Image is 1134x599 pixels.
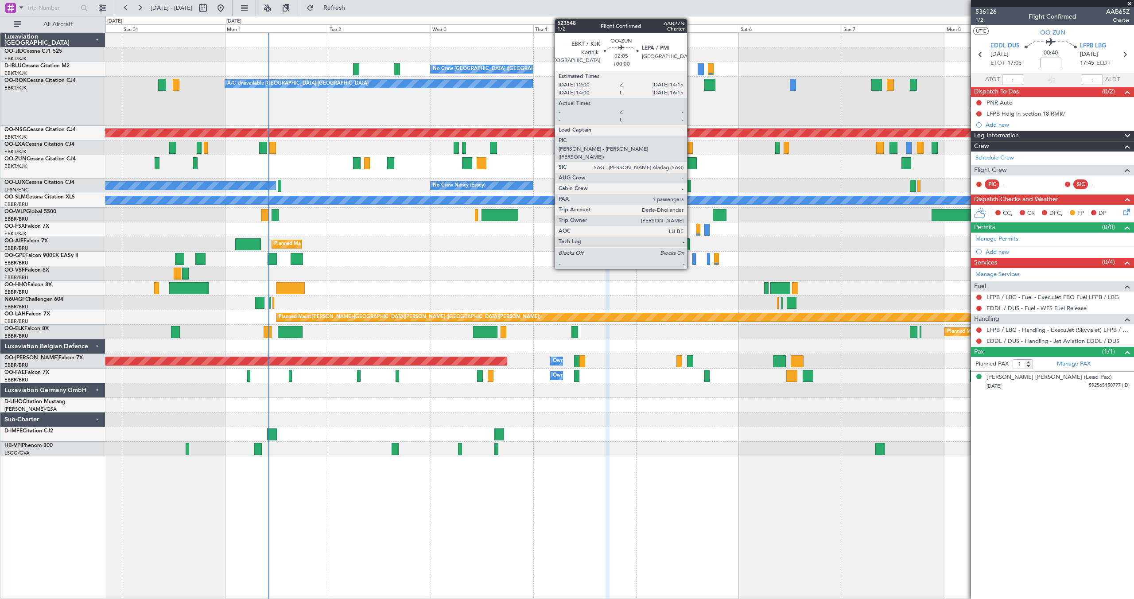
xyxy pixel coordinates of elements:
[1003,209,1013,218] span: CC,
[974,165,1007,175] span: Flight Crew
[985,179,999,189] div: PIC
[4,370,49,375] a: OO-FAEFalcon 7X
[4,63,70,69] a: D-IBLUCessna Citation M2
[990,50,1009,59] span: [DATE]
[986,293,1119,301] a: LFPB / LBG - Fuel - ExecuJet FBO Fuel LFPB / LBG
[4,282,52,288] a: OO-HHOFalcon 8X
[975,235,1018,244] a: Manage Permits
[4,70,27,77] a: EBKT/KJK
[975,7,997,16] span: 536126
[1102,222,1115,232] span: (0/0)
[974,314,999,324] span: Handling
[4,134,27,140] a: EBKT/KJK
[553,369,613,382] div: Owner Melsbroek Air Base
[4,201,28,208] a: EBBR/BRU
[974,347,984,357] span: Pax
[4,180,74,185] a: OO-LUXCessna Citation CJ4
[4,377,28,383] a: EBBR/BRU
[107,18,122,25] div: [DATE]
[1044,49,1058,58] span: 00:40
[974,281,986,292] span: Fuel
[1007,59,1021,68] span: 17:05
[990,42,1019,51] span: EDDL DUS
[4,142,25,147] span: OO-LXA
[4,253,78,258] a: OO-GPEFalcon 900EX EASy II
[4,355,58,361] span: OO-[PERSON_NAME]
[986,304,1087,312] a: EDDL / DUS - Fuel - WFS Fuel Release
[1090,180,1110,188] div: - -
[986,326,1130,334] a: LFPB / LBG - Handling - ExecuJet (Skyvalet) LFPB / LBG
[974,222,995,233] span: Permits
[1057,360,1091,369] a: Manage PAX
[4,311,26,317] span: OO-LAH
[553,354,613,368] div: Owner Melsbroek Air Base
[986,373,1112,382] div: [PERSON_NAME] [PERSON_NAME] (Lead Pax)
[4,289,28,296] a: EBBR/BRU
[4,268,25,273] span: OO-VSF
[27,1,78,15] input: Trip Number
[4,245,28,252] a: EBBR/BRU
[4,399,66,405] a: D-IJHOCitation Mustang
[4,224,49,229] a: OO-FSXFalcon 7X
[328,24,431,32] div: Tue 2
[4,303,28,310] a: EBBR/BRU
[947,325,1050,338] div: Planned Maint Kortrijk-[GEOGRAPHIC_DATA]
[4,238,23,244] span: OO-AIE
[274,237,414,251] div: Planned Maint [GEOGRAPHIC_DATA] ([GEOGRAPHIC_DATA])
[4,148,27,155] a: EBKT/KJK
[4,180,25,185] span: OO-LUX
[1105,75,1120,84] span: ALDT
[4,156,27,162] span: OO-ZUN
[1089,382,1130,389] span: 592565150777 (ID)
[4,85,27,91] a: EBKT/KJK
[986,383,1002,389] span: [DATE]
[4,297,25,302] span: N604GF
[4,326,24,331] span: OO-ELK
[975,360,1009,369] label: Planned PAX
[151,4,192,12] span: [DATE] - [DATE]
[4,318,28,325] a: EBBR/BRU
[842,24,944,32] div: Sun 7
[279,311,540,324] div: Planned Maint [PERSON_NAME]-[GEOGRAPHIC_DATA][PERSON_NAME] ([GEOGRAPHIC_DATA][PERSON_NAME])
[4,428,53,434] a: D-IMFECitation CJ2
[4,209,26,214] span: OO-WLP
[1027,209,1035,218] span: CR
[225,24,328,32] div: Mon 1
[4,127,27,132] span: OO-NSG
[990,59,1005,68] span: ETOT
[1049,209,1063,218] span: DFC,
[431,24,533,32] div: Wed 3
[4,260,28,266] a: EBBR/BRU
[4,362,28,369] a: EBBR/BRU
[4,78,27,83] span: OO-ROK
[23,21,93,27] span: All Aircraft
[986,110,1065,117] div: LFPB Hdlg in section 18 RMK/
[973,27,989,35] button: UTC
[4,333,28,339] a: EBBR/BRU
[4,127,76,132] a: OO-NSGCessna Citation CJ4
[1040,28,1065,37] span: OO-ZUN
[974,131,1019,141] span: Leg Information
[226,18,241,25] div: [DATE]
[986,248,1130,256] div: Add new
[4,49,62,54] a: OO-JIDCessna CJ1 525
[974,141,989,152] span: Crew
[1106,7,1130,16] span: AAB65Z
[975,270,1020,279] a: Manage Services
[1077,209,1084,218] span: FP
[1002,180,1021,188] div: - -
[4,399,23,405] span: D-IJHO
[4,238,48,244] a: OO-AIEFalcon 7X
[1073,179,1088,189] div: SIC
[4,282,27,288] span: OO-HHO
[4,78,76,83] a: OO-ROKCessna Citation CJ4
[945,24,1048,32] div: Mon 8
[739,24,842,32] div: Sat 6
[4,49,23,54] span: OO-JID
[4,450,30,456] a: LSGG/GVA
[986,121,1130,128] div: Add new
[4,268,49,273] a: OO-VSFFalcon 8X
[533,24,636,32] div: Thu 4
[1080,50,1098,59] span: [DATE]
[1080,42,1106,51] span: LFPB LBG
